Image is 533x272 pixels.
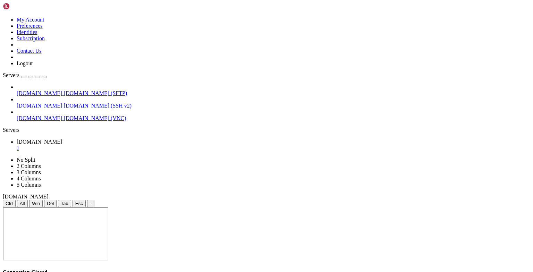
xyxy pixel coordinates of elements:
[17,103,62,109] span: [DOMAIN_NAME]
[3,72,47,78] a: Servers
[17,200,28,207] button: Alt
[17,90,62,96] span: [DOMAIN_NAME]
[17,115,62,121] span: [DOMAIN_NAME]
[17,35,45,41] a: Subscription
[17,103,530,109] a: [DOMAIN_NAME] [DOMAIN_NAME] (SSH v2)
[44,200,57,207] button: Del
[17,109,530,121] li: [DOMAIN_NAME] [DOMAIN_NAME] (VNC)
[3,3,43,10] img: Shellngn
[64,103,132,109] span: [DOMAIN_NAME] (SSH v2)
[3,127,530,133] div: Servers
[17,145,530,151] a: 
[17,23,43,29] a: Preferences
[64,90,127,96] span: [DOMAIN_NAME] (SFTP)
[17,182,41,188] a: 5 Columns
[90,201,92,206] div: 
[17,139,62,145] span: [DOMAIN_NAME]
[75,201,83,206] span: Esc
[6,201,13,206] span: Ctrl
[20,201,25,206] span: Alt
[17,176,41,181] a: 4 Columns
[47,201,54,206] span: Del
[29,200,43,207] button: Win
[17,17,44,23] a: My Account
[73,200,86,207] button: Esc
[64,115,126,121] span: [DOMAIN_NAME] (VNC)
[17,163,41,169] a: 2 Columns
[17,115,530,121] a: [DOMAIN_NAME] [DOMAIN_NAME] (VNC)
[58,200,71,207] button: Tab
[32,201,40,206] span: Win
[61,201,68,206] span: Tab
[17,90,530,96] a: [DOMAIN_NAME] [DOMAIN_NAME] (SFTP)
[17,29,37,35] a: Identities
[3,200,16,207] button: Ctrl
[17,48,42,54] a: Contact Us
[87,200,94,207] button: 
[3,72,19,78] span: Servers
[17,84,530,96] li: [DOMAIN_NAME] [DOMAIN_NAME] (SFTP)
[17,139,530,151] a: h.ycloud.info
[17,96,530,109] li: [DOMAIN_NAME] [DOMAIN_NAME] (SSH v2)
[17,60,33,66] a: Logout
[3,194,49,199] span: [DOMAIN_NAME]
[17,157,35,163] a: No Split
[17,169,41,175] a: 3 Columns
